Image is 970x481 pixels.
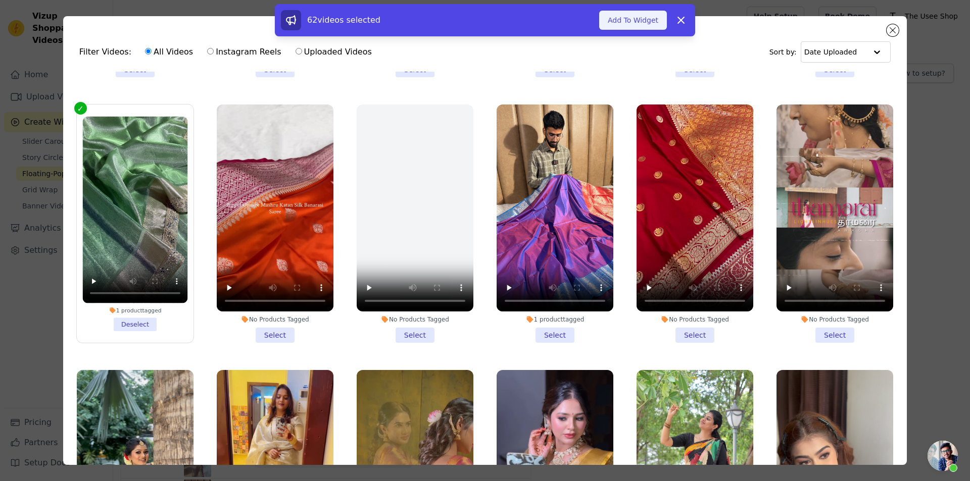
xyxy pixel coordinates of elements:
div: Sort by: [769,41,891,63]
button: Add To Widget [599,11,667,30]
div: No Products Tagged [637,315,753,324]
div: 1 product tagged [497,315,613,324]
span: 62 videos selected [307,15,380,25]
a: Open chat [928,441,958,471]
label: Uploaded Videos [295,45,372,59]
label: Instagram Reels [207,45,281,59]
div: No Products Tagged [777,315,893,324]
div: Filter Videos: [79,40,377,64]
div: No Products Tagged [357,315,473,324]
label: All Videos [144,45,193,59]
div: 1 product tagged [82,306,187,313]
div: No Products Tagged [217,315,333,324]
